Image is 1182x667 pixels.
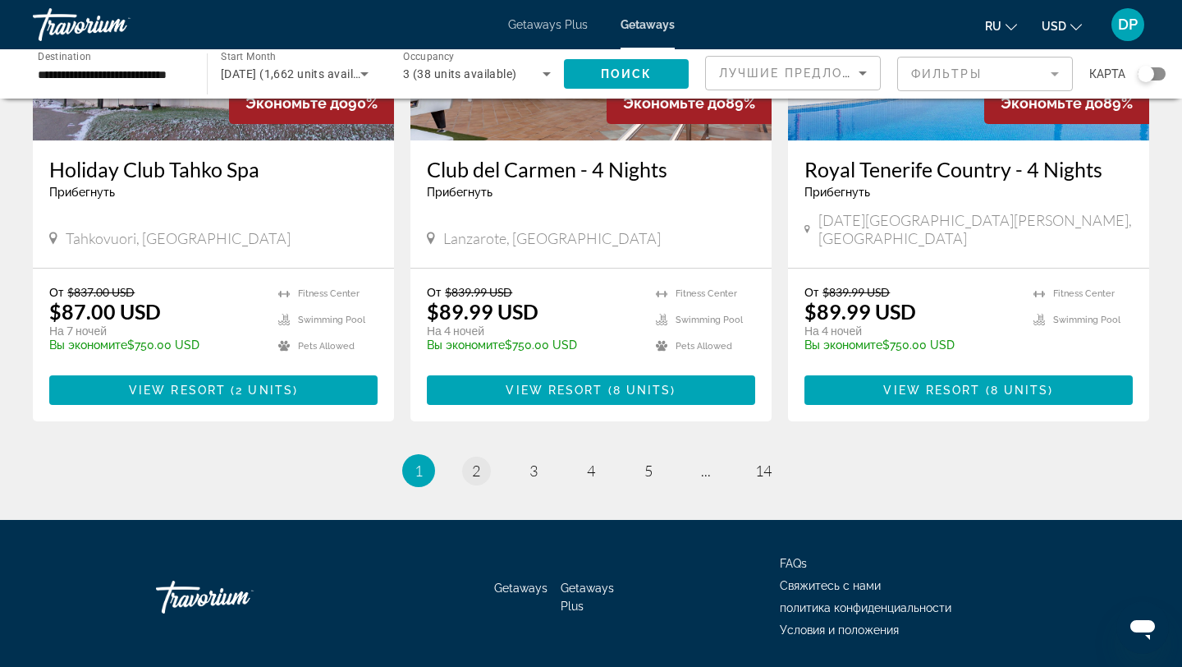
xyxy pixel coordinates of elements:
span: Tahkovuori, [GEOGRAPHIC_DATA] [66,229,291,247]
span: DP [1118,16,1138,33]
a: FAQs [780,557,807,570]
button: Поиск [564,59,689,89]
span: [DATE][GEOGRAPHIC_DATA][PERSON_NAME], [GEOGRAPHIC_DATA] [818,211,1133,247]
a: политика конфиденциальности [780,601,951,614]
span: ... [701,462,711,480]
span: 5 [644,462,653,480]
span: От [427,285,441,299]
span: 8 units [991,384,1049,397]
span: Свяжитесь с нами [780,579,881,592]
span: Поиск [601,67,653,80]
span: $839.99 USD [445,285,512,299]
p: $750.00 USD [49,338,262,352]
p: На 4 ночей [804,324,1017,338]
iframe: Кнопка запуска окна обмена сообщениями [1116,601,1169,654]
a: Holiday Club Tahko Spa [49,157,378,182]
span: 3 [529,462,538,480]
span: Swimming Pool [1053,315,1120,325]
button: User Menu [1106,7,1149,42]
span: ( ) [226,384,298,397]
span: Экономьте до [245,94,348,112]
span: Вы экономите [804,338,882,352]
p: $750.00 USD [427,338,639,352]
a: Getaways [621,18,675,31]
p: $89.99 USD [427,299,538,324]
span: 1 [415,462,423,480]
span: 2 units [236,384,293,397]
mat-select: Sort by [719,63,867,83]
a: Royal Tenerife Country - 4 Nights [804,157,1133,182]
p: $89.99 USD [804,299,916,324]
span: View Resort [883,384,980,397]
button: View Resort(2 units) [49,375,378,405]
span: Прибегнуть [427,186,492,199]
a: Условия и положения [780,623,899,637]
p: На 4 ночей [427,324,639,338]
span: View Resort [129,384,226,397]
div: 89% [607,82,772,124]
span: [DATE] (1,662 units available) [221,67,380,80]
p: $750.00 USD [804,338,1017,352]
span: Вы экономите [427,338,505,352]
button: View Resort(8 units) [804,375,1133,405]
a: Travorium [156,573,320,622]
span: 4 [587,462,595,480]
span: Прибегнуть [49,186,115,199]
span: Fitness Center [676,288,737,299]
a: Getaways [494,582,547,595]
span: 3 (38 units available) [403,67,517,80]
span: 14 [755,462,772,480]
span: Лучшие предложения [719,67,894,80]
span: 8 units [613,384,671,397]
span: Прибегнуть [804,186,870,199]
span: Swimming Pool [298,315,365,325]
span: Swimming Pool [676,315,743,325]
span: Экономьте до [1001,94,1103,112]
span: Экономьте до [623,94,726,112]
span: Start Month [221,51,276,62]
span: ( ) [603,384,676,397]
p: $87.00 USD [49,299,161,324]
span: 2 [472,462,480,480]
button: Filter [897,56,1073,92]
span: USD [1042,20,1066,33]
a: Getaways Plus [508,18,588,31]
span: ru [985,20,1001,33]
span: Вы экономите [49,338,127,352]
span: Fitness Center [1053,288,1115,299]
span: Pets Allowed [676,341,732,352]
button: Change language [985,14,1017,38]
div: 89% [984,82,1149,124]
p: На 7 ночей [49,324,262,338]
span: Fitness Center [298,288,360,299]
span: Destination [38,50,91,62]
span: От [49,285,63,299]
a: Travorium [33,3,197,46]
span: От [804,285,818,299]
a: Getaways Plus [561,582,614,613]
span: карта [1089,62,1125,85]
a: Club del Carmen - 4 Nights [427,157,755,182]
button: Change currency [1042,14,1082,38]
span: Lanzarote, [GEOGRAPHIC_DATA] [443,229,661,247]
span: ( ) [981,384,1054,397]
span: Occupancy [403,51,455,62]
span: $837.00 USD [67,285,135,299]
button: View Resort(8 units) [427,375,755,405]
span: Pets Allowed [298,341,355,352]
nav: Pagination [33,454,1149,487]
span: $839.99 USD [822,285,890,299]
div: 90% [229,82,394,124]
